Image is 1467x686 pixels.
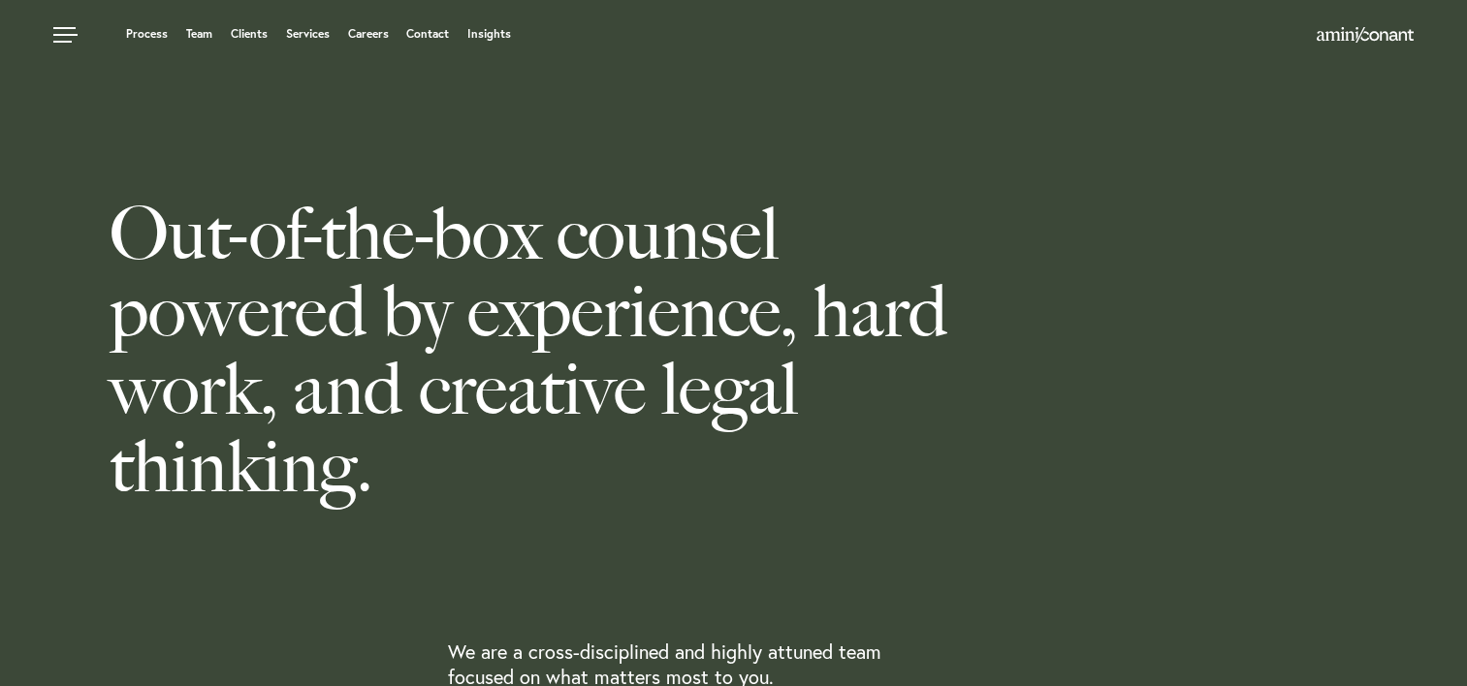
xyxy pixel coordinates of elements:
[406,28,449,40] a: Contact
[1317,27,1414,43] img: Amini & Conant
[231,28,268,40] a: Clients
[126,28,168,40] a: Process
[186,28,212,40] a: Team
[1317,28,1414,44] a: Home
[286,28,330,40] a: Services
[348,28,389,40] a: Careers
[467,28,511,40] a: Insights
